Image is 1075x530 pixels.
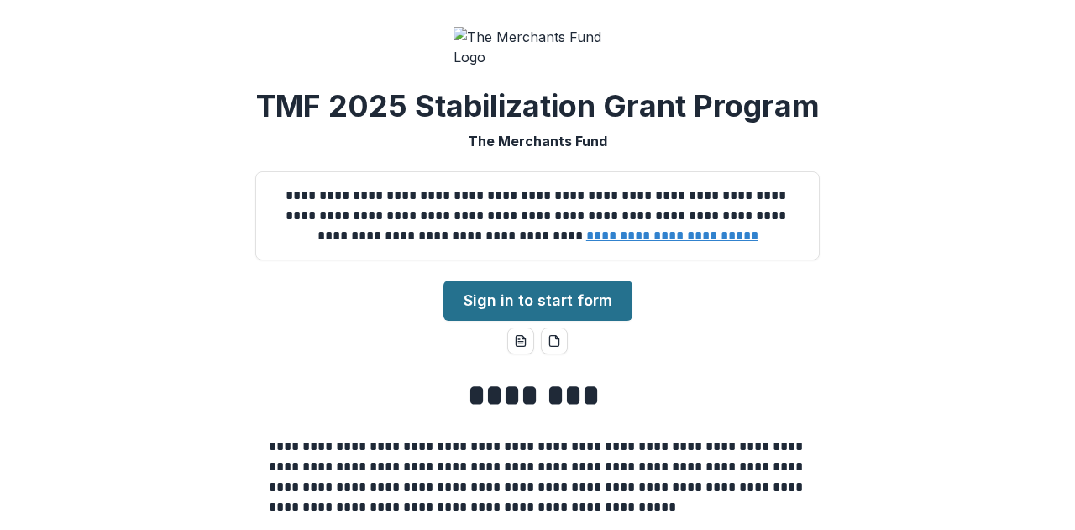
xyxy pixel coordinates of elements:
[468,131,607,151] p: The Merchants Fund
[541,328,568,354] button: pdf-download
[256,88,820,124] h2: TMF 2025 Stabilization Grant Program
[454,27,621,67] img: The Merchants Fund Logo
[443,281,632,321] a: Sign in to start form
[507,328,534,354] button: word-download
